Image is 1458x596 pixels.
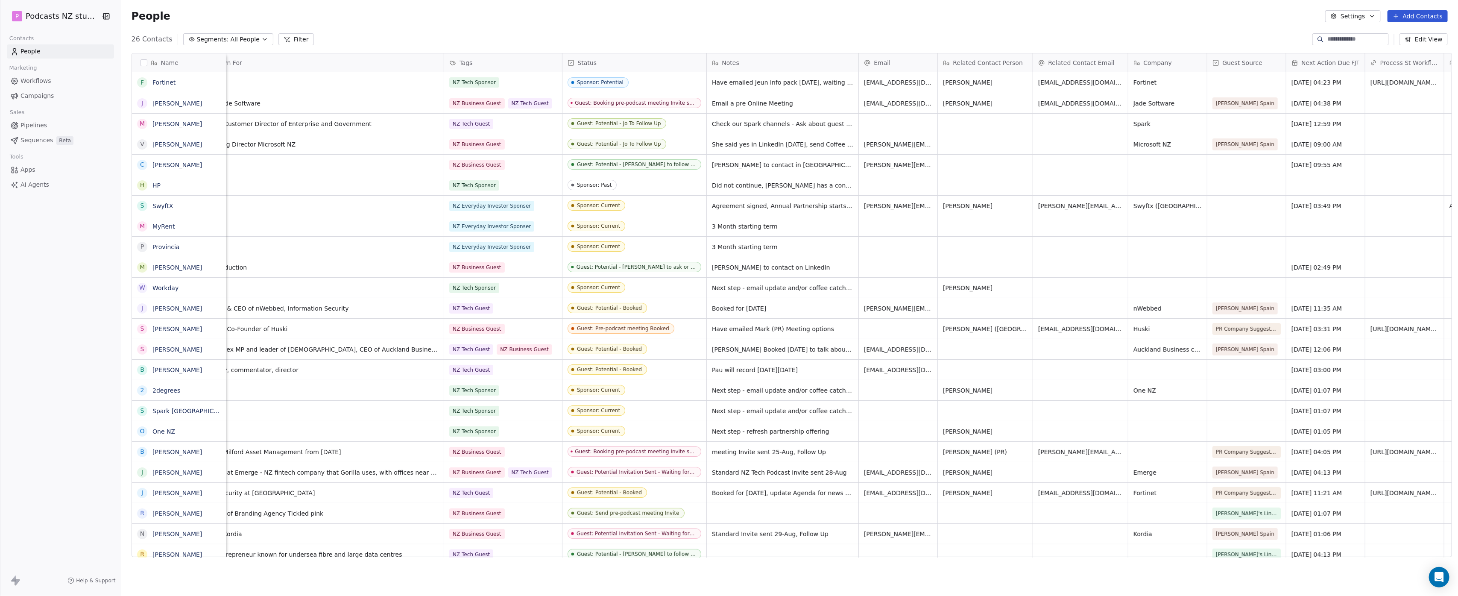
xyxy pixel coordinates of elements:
span: Pipelines [20,121,47,130]
span: Fortinet [201,78,439,87]
span: Agreement signed, Annual Partnership starts [DATE], Invoice to be sent [712,202,853,210]
span: People [132,10,170,23]
span: Process St Workflow [1380,59,1438,67]
a: [PERSON_NAME] [152,161,202,168]
span: Tags [460,59,473,67]
span: [DATE] 02:49 PM [1291,263,1360,272]
span: [DATE] 09:00 AM [1291,140,1360,149]
span: People [20,47,41,56]
div: S [140,201,144,210]
span: Managing Director Microsoft NZ [201,140,439,149]
span: [EMAIL_ADDRESS][DOMAIN_NAME] [1038,99,1123,108]
div: M [139,263,144,272]
a: [PERSON_NAME] [152,120,202,127]
span: Cybersecurity at [GEOGRAPHIC_DATA] [201,489,439,497]
span: [PERSON_NAME] [943,386,1028,395]
span: [EMAIL_ADDRESS][DOMAIN_NAME] [864,489,932,497]
div: Guest: Potential - [PERSON_NAME] to follow up [577,161,696,167]
div: 2 [140,386,144,395]
span: [EMAIL_ADDRESS][DOMAIN_NAME] [864,78,932,87]
span: [DATE] 04:23 PM [1291,78,1360,87]
span: Swyftx ([GEOGRAPHIC_DATA]) [1133,202,1202,210]
span: Name [161,59,179,67]
span: [PERSON_NAME]'s LinkedIn [1216,509,1277,518]
span: Huski [1133,325,1202,333]
span: Jade Software [1133,99,1202,108]
div: Guest: Potential Invitation Sent - Waiting for reply [577,469,696,475]
span: Beta [56,136,73,145]
span: Film production [201,263,439,272]
a: HP [152,182,161,189]
span: [PERSON_NAME] [943,99,1028,108]
div: W [139,283,145,292]
div: S [140,324,144,333]
span: Podcasts NZ studio [26,11,99,22]
div: Guest: Potential - Booked [577,346,642,352]
div: Sponsor: Current [577,428,620,434]
span: Tech guy, commentator, director [201,366,439,374]
div: V [140,140,144,149]
span: NZ Tech Sponsor [449,77,499,88]
div: Company [1128,53,1207,72]
span: [PERSON_NAME] Booked [DATE] to talk about new Auckland Innovation & Technology Alliance + Aucklan... [712,345,853,354]
span: [DATE] 03:31 PM [1291,325,1360,333]
span: Sales [6,106,28,119]
span: NZ Everyday Investor Sponser [449,201,534,211]
a: Workday [152,285,179,291]
a: [PERSON_NAME] [152,326,202,332]
div: Sponsor: Potential [577,79,624,85]
a: Fortinet [152,79,176,86]
button: Settings [1325,10,1380,22]
span: All People [231,35,260,44]
span: nWebbed [1133,304,1202,313]
span: Fortinet [1133,489,1202,497]
div: grid [132,72,226,558]
div: Name [132,53,226,72]
span: NZ Tech Guest [449,119,493,129]
div: J [141,304,143,313]
a: [PERSON_NAME] [152,449,202,455]
span: [PERSON_NAME][EMAIL_ADDRESS][DOMAIN_NAME] [864,161,932,169]
span: [PERSON_NAME] [943,202,1028,210]
span: NZ Business Guest [449,98,505,109]
span: [PERSON_NAME] [943,427,1028,436]
span: [DATE] 12:06 PM [1291,345,1360,354]
span: She said yes in LinkedIn [DATE], send Coffee meeting Invite [712,140,853,149]
div: Guest: Pre-podcast meeting Booked [577,326,669,332]
span: Workflows [20,76,51,85]
span: [DATE] 09:55 AM [1291,161,1360,169]
a: Help & Support [67,577,115,584]
a: MyRent [152,223,175,230]
span: [PERSON_NAME] (PR) [943,448,1028,456]
div: Related Contact Email [1033,53,1128,72]
span: [DATE] 11:35 AM [1291,304,1360,313]
span: [PERSON_NAME][EMAIL_ADDRESS][PERSON_NAME][DOMAIN_NAME] [864,140,932,149]
div: C [140,160,144,169]
span: Booked for [DATE], update Agenda for news on [DATE] [712,489,853,497]
span: [EMAIL_ADDRESS][DOMAIN_NAME] [864,345,932,354]
div: Process St Workflow [1365,53,1444,72]
a: [PERSON_NAME] [152,264,202,271]
span: Campaigns [20,91,54,100]
div: P [140,242,143,251]
span: Status [578,59,597,67]
a: [PERSON_NAME] [152,469,202,476]
div: Status [562,53,706,72]
span: 3 Month starting term [712,243,853,251]
span: [PERSON_NAME]'s LinkedIn [1216,550,1277,559]
span: Auckland Business chamber [1133,345,1202,354]
span: [DATE] 04:13 PM [1291,550,1360,559]
div: F [140,78,143,87]
span: [PERSON_NAME] [943,78,1028,87]
span: NZ Tech Guest [449,549,493,560]
button: PPodcasts NZ studio [10,9,96,23]
span: NZ Tech Sponsor [449,406,499,416]
span: [PERSON_NAME] Spain [1216,140,1274,149]
div: Guest Source [1207,53,1286,72]
span: Tools [6,150,27,163]
span: [DATE] 01:07 PM [1291,509,1360,518]
div: J [141,488,143,497]
span: [DATE] 01:07 PM [1291,407,1360,415]
span: Next step - email update and/or coffee catchup [712,284,853,292]
span: P [15,12,19,21]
